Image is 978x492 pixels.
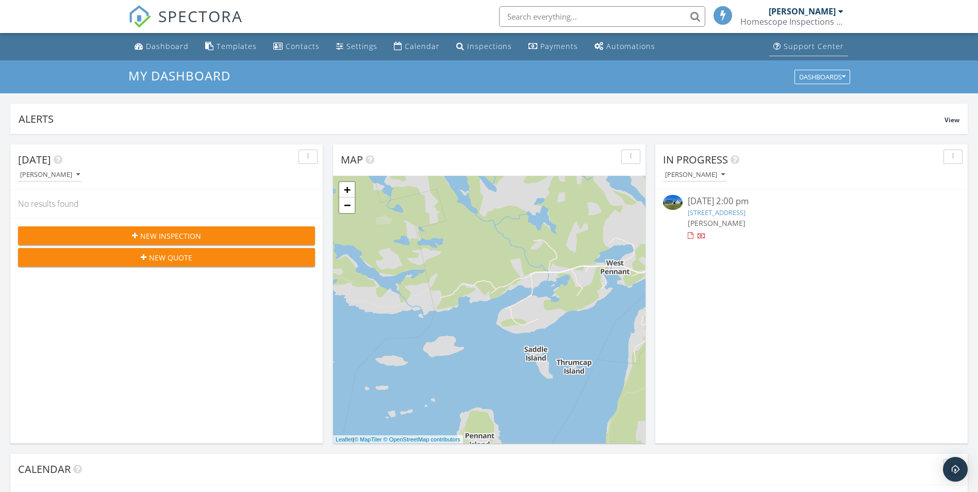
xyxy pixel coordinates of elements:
a: [STREET_ADDRESS] [688,208,745,217]
div: Open Intercom Messenger [943,457,968,482]
span: Map [341,153,363,167]
img: The Best Home Inspection Software - Spectora [128,5,151,28]
button: Dashboards [794,70,850,84]
a: [DATE] 2:00 pm [STREET_ADDRESS] [PERSON_NAME] [663,195,960,241]
div: Support Center [784,41,844,51]
div: Calendar [405,41,440,51]
div: | [333,435,463,444]
span: View [944,116,959,124]
div: [PERSON_NAME] [665,171,725,178]
span: SPECTORA [158,5,243,27]
a: Leaflet [336,436,353,442]
button: [PERSON_NAME] [663,168,727,182]
span: [PERSON_NAME] [688,218,745,228]
a: Calendar [390,37,444,56]
a: Templates [201,37,261,56]
div: Payments [540,41,578,51]
button: New Inspection [18,226,315,245]
span: In Progress [663,153,728,167]
div: Dashboard [146,41,189,51]
div: Homescope Inspections Inc. [740,17,843,27]
a: Support Center [769,37,848,56]
span: New Quote [149,252,192,263]
a: SPECTORA [128,14,243,36]
a: Automations (Basic) [590,37,659,56]
a: Settings [332,37,382,56]
a: Inspections [452,37,516,56]
span: [DATE] [18,153,51,167]
button: New Quote [18,248,315,267]
div: Dashboards [799,73,846,80]
div: [PERSON_NAME] [20,171,80,178]
div: Templates [217,41,257,51]
a: Zoom in [339,182,355,198]
span: My Dashboard [128,67,230,84]
div: Contacts [286,41,320,51]
div: No results found [10,190,323,218]
a: Zoom out [339,198,355,213]
a: Contacts [269,37,324,56]
a: © OpenStreetMap contributors [384,436,460,442]
img: 9522591%2Fcover_photos%2FcFrqV0m8q3RxVHZk0I1O%2Fsmall.jpeg [663,195,683,210]
div: Alerts [19,112,944,126]
span: New Inspection [140,231,201,241]
button: [PERSON_NAME] [18,168,82,182]
div: [PERSON_NAME] [769,6,836,17]
div: Automations [606,41,655,51]
a: Payments [524,37,582,56]
input: Search everything... [499,6,705,27]
a: © MapTiler [354,436,382,442]
a: Dashboard [130,37,193,56]
span: Calendar [18,462,71,476]
div: Settings [346,41,377,51]
div: Inspections [467,41,512,51]
div: [DATE] 2:00 pm [688,195,935,208]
